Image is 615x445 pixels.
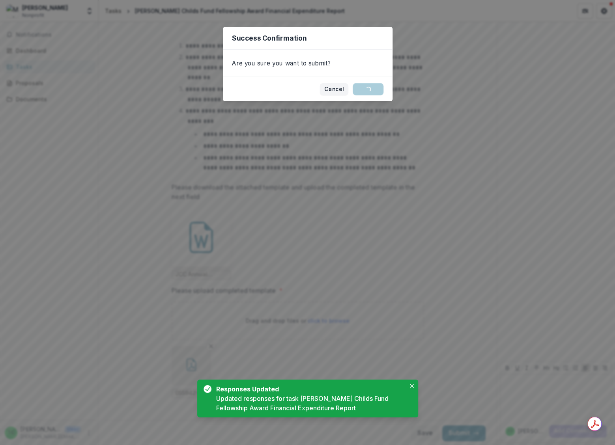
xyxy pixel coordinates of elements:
div: Updated responses for task [PERSON_NAME] Childs Fund Fellowship Award Financial Expenditure Report [216,394,406,413]
button: Close [407,381,417,391]
header: Success Confirmation [222,27,392,50]
div: Are you sure you want to submit? [222,50,392,77]
button: Cancel [320,83,348,95]
div: Responses Updated [216,384,402,394]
